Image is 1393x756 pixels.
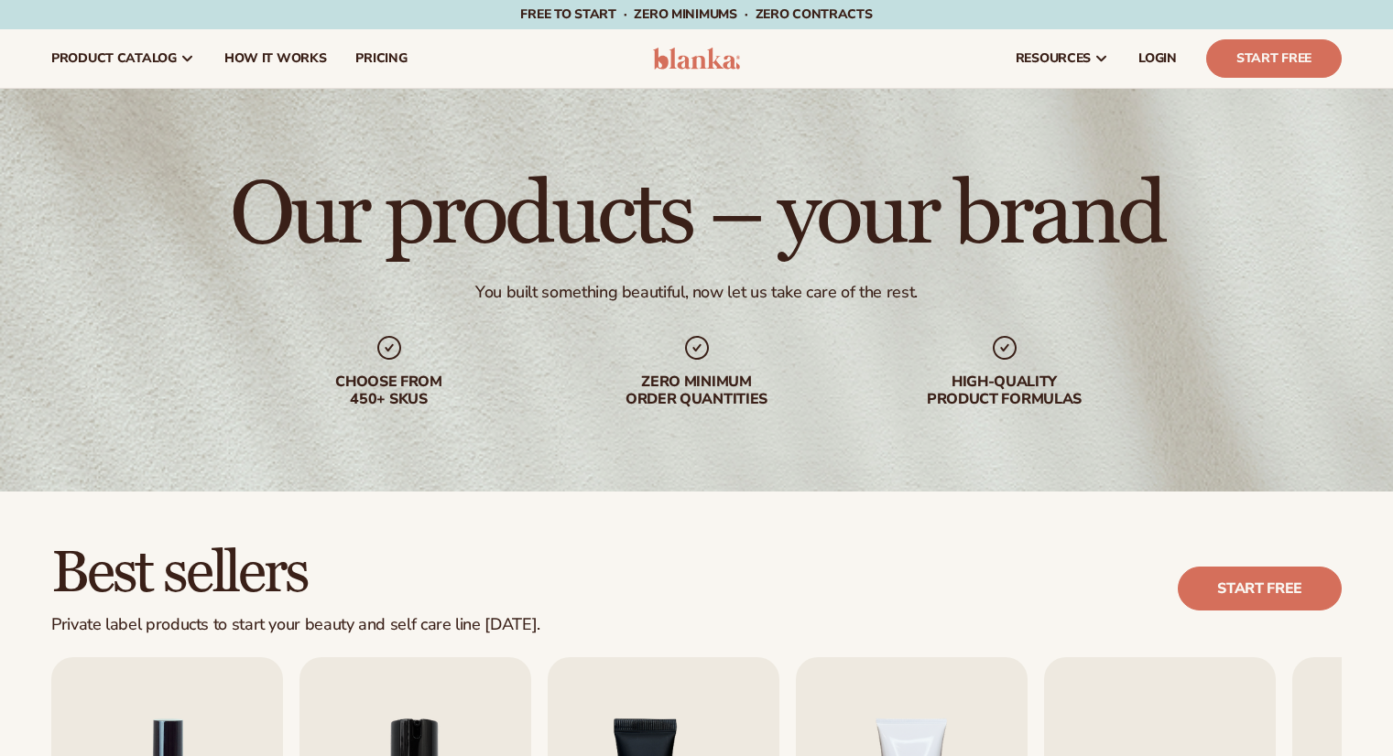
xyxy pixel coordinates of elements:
[355,51,407,66] span: pricing
[51,51,177,66] span: product catalog
[224,51,327,66] span: How It Works
[272,373,506,408] div: Choose from 450+ Skus
[1001,29,1124,88] a: resources
[51,543,540,604] h2: Best sellers
[1016,51,1091,66] span: resources
[230,172,1163,260] h1: Our products – your brand
[653,48,740,70] img: logo
[520,5,872,23] span: Free to start · ZERO minimums · ZERO contracts
[210,29,342,88] a: How It Works
[1206,39,1342,78] a: Start Free
[51,615,540,635] div: Private label products to start your beauty and self care line [DATE].
[341,29,421,88] a: pricing
[1138,51,1177,66] span: LOGIN
[1178,567,1342,610] a: Start free
[580,373,814,408] div: Zero minimum order quantities
[1124,29,1192,88] a: LOGIN
[887,373,1122,408] div: High-quality product formulas
[37,29,210,88] a: product catalog
[475,282,918,303] div: You built something beautiful, now let us take care of the rest.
